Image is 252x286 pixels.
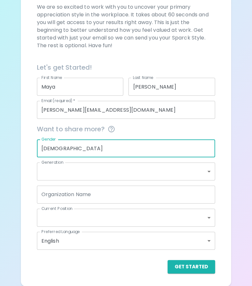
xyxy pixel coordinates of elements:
span: Want to share more? [37,124,215,134]
label: Gender [41,136,56,142]
label: Current Position [41,206,73,211]
p: We are so excited to work with you to uncover your primary appreciation style in the workplace. I... [37,3,215,49]
h6: Let's get Started! [37,62,215,73]
label: Preferred Language [41,229,80,234]
label: Generation [41,160,64,165]
svg: This information is completely confidential and only used for aggregated appreciation studies at ... [108,125,115,133]
label: First Name [41,75,62,80]
div: English [37,232,215,250]
label: Email (required) [41,98,75,103]
button: Get Started [168,260,215,273]
label: Last Name [133,75,153,80]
